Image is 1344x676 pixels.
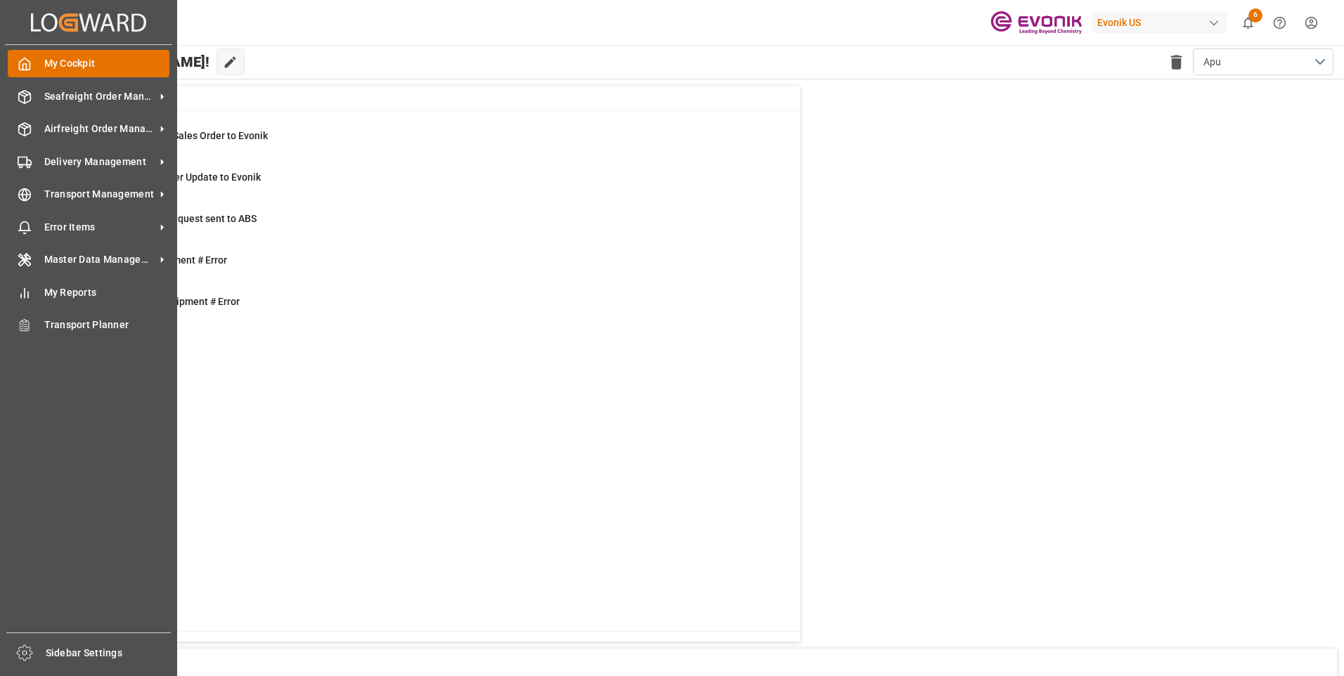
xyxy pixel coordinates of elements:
[108,130,268,141] span: Error on Initial Sales Order to Evonik
[8,50,169,77] a: My Cockpit
[44,56,170,71] span: My Cockpit
[1232,7,1264,39] button: show 6 new notifications
[1248,8,1262,22] span: 6
[44,220,155,235] span: Error Items
[108,213,257,224] span: Pending Bkg Request sent to ABS
[72,294,782,324] a: 2TU : Pre-Leg Shipment # ErrorTransport Unit
[990,11,1082,35] img: Evonik-brand-mark-Deep-Purple-RGB.jpeg_1700498283.jpeg
[1092,13,1227,33] div: Evonik US
[44,285,170,300] span: My Reports
[108,171,261,183] span: Error Sales Order Update to Evonik
[44,252,155,267] span: Master Data Management
[44,122,155,136] span: Airfreight Order Management
[58,48,209,75] span: Hello [PERSON_NAME]!
[72,170,782,200] a: 0Error Sales Order Update to EvonikShipment
[44,318,170,332] span: Transport Planner
[8,278,169,306] a: My Reports
[1203,55,1221,70] span: Apu
[1092,9,1232,36] button: Evonik US
[44,155,155,169] span: Delivery Management
[1193,48,1333,75] button: open menu
[44,187,155,202] span: Transport Management
[72,253,782,282] a: 2Main-Leg Shipment # ErrorShipment
[72,212,782,241] a: 1Pending Bkg Request sent to ABSShipment
[8,311,169,339] a: Transport Planner
[46,646,172,661] span: Sidebar Settings
[72,129,782,158] a: 2Error on Initial Sales Order to EvonikShipment
[44,89,155,104] span: Seafreight Order Management
[1264,7,1295,39] button: Help Center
